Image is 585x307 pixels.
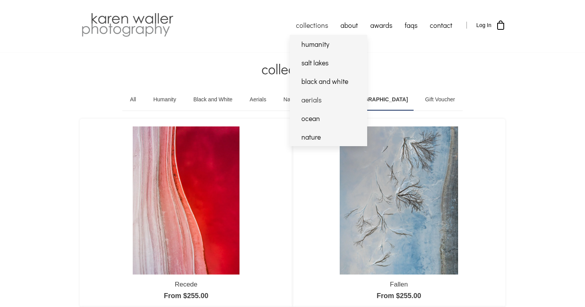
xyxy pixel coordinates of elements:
a: ocean [290,109,367,128]
a: Recede [175,281,198,288]
a: From $255.00 [164,292,208,300]
a: aerials [290,90,367,109]
a: Gift Voucher [419,89,461,111]
a: about [334,15,364,35]
a: black and white [290,72,367,90]
a: Nature [278,89,306,111]
span: Log In [476,22,491,28]
a: All [124,89,142,111]
a: humanity [290,35,367,53]
a: salt lakes [290,53,367,72]
img: Recede [133,126,239,274]
a: [GEOGRAPHIC_DATA] [344,89,414,111]
a: Fallen [390,281,408,288]
a: collections [290,15,334,35]
a: awards [364,15,399,35]
a: From $255.00 [376,292,421,300]
a: contact [424,15,458,35]
span: collections [262,60,324,78]
a: Black and White [188,89,238,111]
a: faqs [399,15,424,35]
img: Karen Waller Photography [80,12,175,39]
img: Fallen [340,126,458,274]
a: Humanity [147,89,182,111]
a: Aerials [244,89,272,111]
a: nature [290,128,367,146]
